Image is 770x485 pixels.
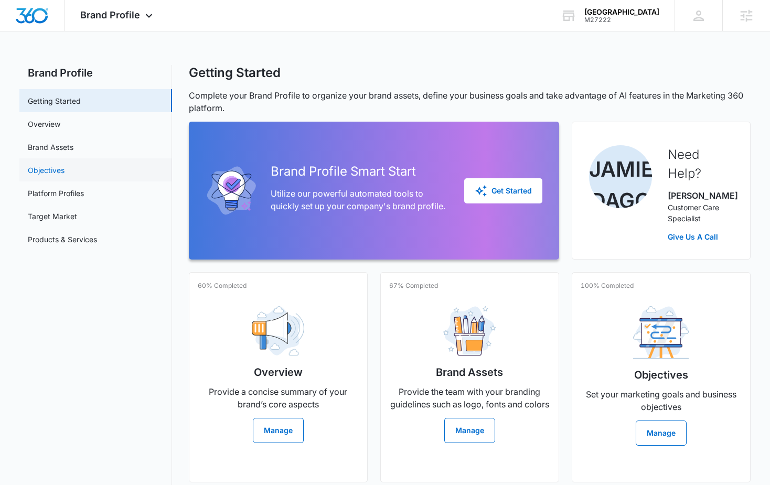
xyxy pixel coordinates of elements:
[28,142,73,153] a: Brand Assets
[28,188,84,199] a: Platform Profiles
[28,61,37,69] img: tab_domain_overview_orange.svg
[28,118,60,130] a: Overview
[40,62,94,69] div: Domain Overview
[28,165,65,176] a: Objectives
[668,189,733,202] p: [PERSON_NAME]
[581,281,634,290] p: 100% Completed
[668,231,733,242] a: Give Us A Call
[254,364,303,380] h2: Overview
[444,418,495,443] button: Manage
[189,89,751,114] p: Complete your Brand Profile to organize your brand assets, define your business goals and take ad...
[380,272,559,482] a: 67% CompletedBrand AssetsProvide the team with your branding guidelines such as logo, fonts and c...
[634,367,688,383] h2: Objectives
[581,388,742,413] p: Set your marketing goals and business objectives
[104,61,113,69] img: tab_keywords_by_traffic_grey.svg
[80,9,140,20] span: Brand Profile
[17,27,25,36] img: website_grey.svg
[29,17,51,25] div: v 4.0.25
[198,385,359,411] p: Provide a concise summary of your brand’s core aspects
[584,8,659,16] div: account name
[17,17,25,25] img: logo_orange.svg
[436,364,503,380] h2: Brand Assets
[253,418,304,443] button: Manage
[475,185,532,197] div: Get Started
[116,62,177,69] div: Keywords by Traffic
[28,234,97,245] a: Products & Services
[27,27,115,36] div: Domain: [DOMAIN_NAME]
[189,65,281,81] h1: Getting Started
[271,187,447,212] p: Utilize our powerful automated tools to quickly set up your company's brand profile.
[389,385,550,411] p: Provide the team with your branding guidelines such as logo, fonts and colors
[271,162,447,181] h2: Brand Profile Smart Start
[668,202,733,224] p: Customer Care Specialist
[389,281,438,290] p: 67% Completed
[668,145,733,183] h2: Need Help?
[28,95,81,106] a: Getting Started
[189,272,368,482] a: 60% CompletedOverviewProvide a concise summary of your brand’s core aspectsManage
[464,178,542,203] button: Get Started
[198,281,247,290] p: 60% Completed
[572,272,751,482] a: 100% CompletedObjectivesSet your marketing goals and business objectivesManage
[589,145,652,208] img: Jamie Dagg
[584,16,659,24] div: account id
[28,211,77,222] a: Target Market
[19,65,172,81] h2: Brand Profile
[636,421,687,446] button: Manage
